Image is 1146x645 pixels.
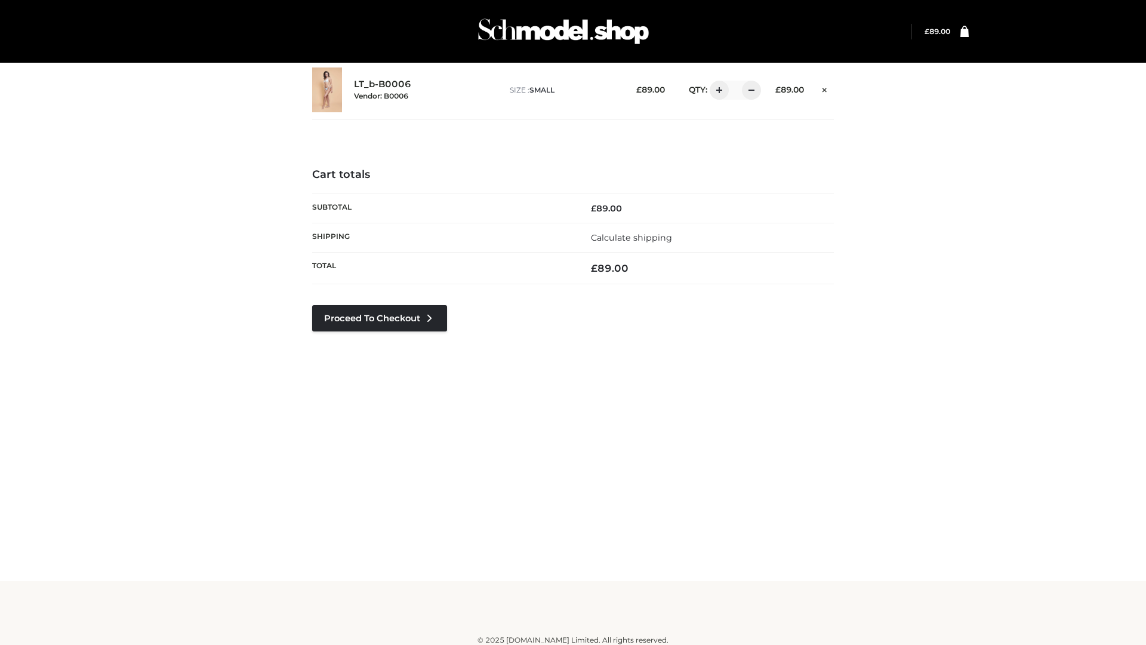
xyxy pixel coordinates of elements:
bdi: 89.00 [591,262,629,274]
a: £89.00 [925,27,950,36]
bdi: 89.00 [925,27,950,36]
span: £ [591,262,597,274]
bdi: 89.00 [775,85,804,94]
th: Subtotal [312,193,573,223]
span: £ [591,203,596,214]
img: LT_b-B0006 - SMALL [312,67,342,112]
span: £ [636,85,642,94]
h4: Cart totals [312,168,834,182]
a: Remove this item [816,81,834,96]
div: QTY: [677,81,757,100]
p: size : [510,85,618,96]
th: Shipping [312,223,573,252]
th: Total [312,253,573,284]
span: SMALL [529,85,554,94]
a: Proceed to Checkout [312,305,447,331]
span: £ [775,85,781,94]
a: LT_b-B0006 [354,79,411,90]
small: Vendor: B0006 [354,91,408,100]
a: Calculate shipping [591,232,672,243]
bdi: 89.00 [636,85,665,94]
bdi: 89.00 [591,203,622,214]
span: £ [925,27,929,36]
img: Schmodel Admin 964 [474,8,653,55]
